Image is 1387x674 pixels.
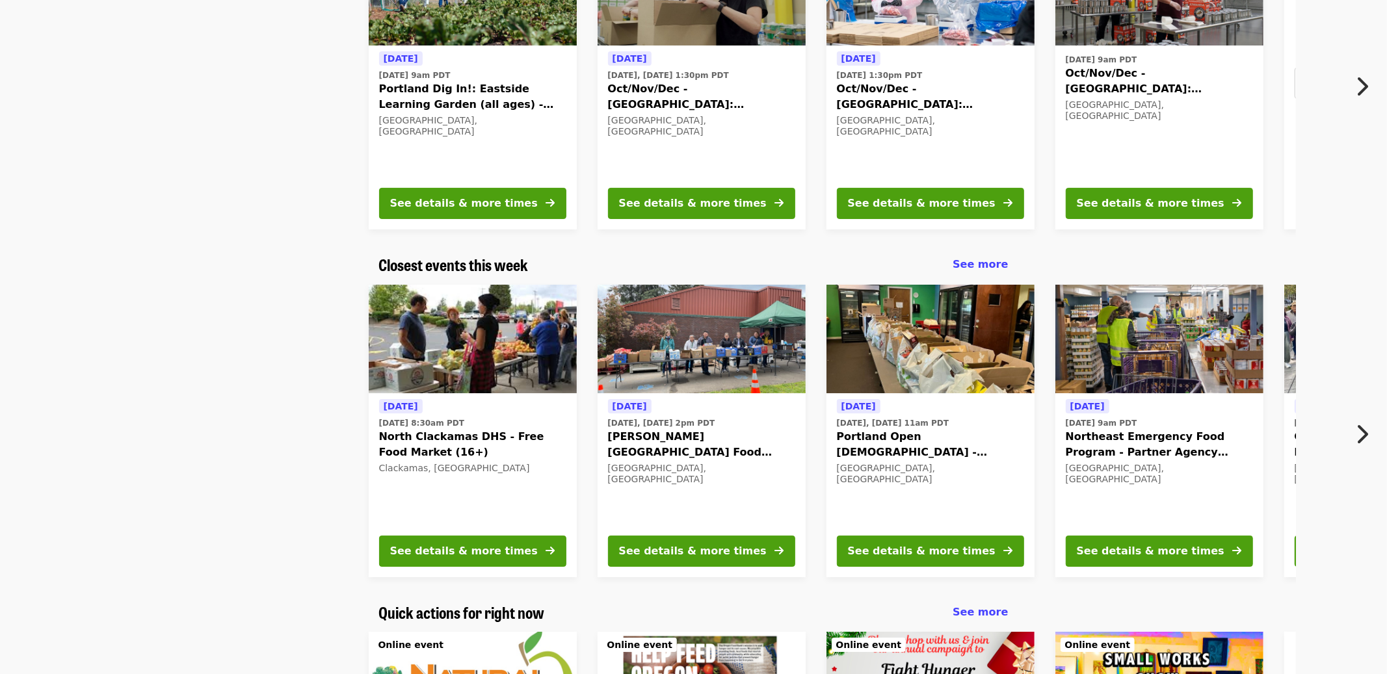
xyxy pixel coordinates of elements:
button: See details & more times [1066,536,1253,567]
div: Clackamas, [GEOGRAPHIC_DATA] [379,463,566,474]
a: See details for "Kelly Elementary School Food Pantry - Partner Agency Support" [598,285,806,577]
span: [DATE] [613,401,647,411]
button: See details & more times [837,188,1024,219]
i: arrow-right icon [1233,545,1242,557]
div: See details & more times [390,196,538,211]
div: [GEOGRAPHIC_DATA], [GEOGRAPHIC_DATA] [1066,463,1253,485]
button: See details & more times [1066,188,1253,219]
div: See details & more times [619,543,767,559]
span: Online event [836,640,902,650]
a: See more [953,604,1008,620]
time: [DATE], [DATE] 2pm PDT [608,417,715,429]
span: Portland Open [DEMOGRAPHIC_DATA] - Partner Agency Support (16+) [837,429,1024,460]
span: Portland Dig In!: Eastside Learning Garden (all ages) - Aug/Sept/Oct [379,81,566,112]
i: arrow-right icon [546,545,555,557]
i: arrow-right icon [546,197,555,209]
time: [DATE], [DATE] 11am PDT [837,417,949,429]
a: Quick actions for right now [379,603,545,622]
div: Closest events this week [369,255,1019,274]
button: See details & more times [837,536,1024,567]
a: See details for "Northeast Emergency Food Program - Partner Agency Support" [1055,285,1263,577]
span: Northeast Emergency Food Program - Partner Agency Support [1066,429,1253,460]
div: See details & more times [1077,196,1224,211]
div: See details & more times [848,196,996,211]
span: Quick actions for right now [379,601,545,623]
time: [DATE] 1:30pm PDT [837,70,923,81]
time: [DATE] 8:30am PDT [379,417,464,429]
div: See details & more times [848,543,996,559]
i: arrow-right icon [1004,197,1013,209]
span: Closest events this week [379,253,529,276]
span: [DATE] [1070,401,1105,411]
div: See details & more times [619,196,767,211]
img: Northeast Emergency Food Program - Partner Agency Support organized by Oregon Food Bank [1055,285,1263,394]
img: Portland Open Bible - Partner Agency Support (16+) organized by Oregon Food Bank [826,285,1035,394]
i: arrow-right icon [1233,197,1242,209]
i: chevron-right icon [1355,422,1368,447]
time: [DATE] 9am PDT [1295,417,1366,429]
span: Online event [607,640,673,650]
div: See details & more times [1077,543,1224,559]
span: Online event [1065,640,1131,650]
span: Oct/Nov/Dec - [GEOGRAPHIC_DATA]: Repack/Sort (age [DEMOGRAPHIC_DATA]+) [1066,66,1253,97]
button: See details & more times [379,536,566,567]
button: See details & more times [608,188,795,219]
span: [DATE] [613,53,647,64]
div: [GEOGRAPHIC_DATA], [GEOGRAPHIC_DATA] [608,463,795,485]
i: arrow-right icon [775,545,784,557]
span: [DATE] [841,53,876,64]
time: [DATE] 9am PDT [1066,54,1137,66]
a: See details for "North Clackamas DHS - Free Food Market (16+)" [369,285,577,577]
button: Next item [1344,416,1387,452]
span: Oct/Nov/Dec - [GEOGRAPHIC_DATA]: Repack/Sort (age [DEMOGRAPHIC_DATA]+) [837,81,1024,112]
div: [GEOGRAPHIC_DATA], [GEOGRAPHIC_DATA] [837,115,1024,137]
button: Next item [1344,68,1387,105]
span: [DATE] [841,401,876,411]
time: [DATE], [DATE] 1:30pm PDT [608,70,729,81]
span: [DATE] [384,401,418,411]
span: [PERSON_NAME][GEOGRAPHIC_DATA] Food Pantry - Partner Agency Support [608,429,795,460]
div: Quick actions for right now [369,603,1019,622]
div: [GEOGRAPHIC_DATA], [GEOGRAPHIC_DATA] [1066,99,1253,122]
span: Online event [378,640,444,650]
i: arrow-right icon [1004,545,1013,557]
img: North Clackamas DHS - Free Food Market (16+) organized by Oregon Food Bank [369,285,577,394]
time: [DATE] 9am PDT [1066,417,1137,429]
span: Oct/Nov/Dec - [GEOGRAPHIC_DATA]: Repack/Sort (age [DEMOGRAPHIC_DATA]+) [608,81,795,112]
a: Closest events this week [379,255,529,274]
i: chevron-right icon [1355,74,1368,99]
span: North Clackamas DHS - Free Food Market (16+) [379,429,566,460]
time: [DATE] 9am PDT [379,70,451,81]
a: See more [953,257,1008,272]
span: See more [953,606,1008,618]
span: [DATE] [384,53,418,64]
button: See details & more times [608,536,795,567]
span: See more [953,258,1008,270]
img: Kelly Elementary School Food Pantry - Partner Agency Support organized by Oregon Food Bank [598,285,806,394]
div: [GEOGRAPHIC_DATA], [GEOGRAPHIC_DATA] [379,115,566,137]
a: See details for "Portland Open Bible - Partner Agency Support (16+)" [826,285,1035,577]
div: [GEOGRAPHIC_DATA], [GEOGRAPHIC_DATA] [608,115,795,137]
div: [GEOGRAPHIC_DATA], [GEOGRAPHIC_DATA] [837,463,1024,485]
div: See details & more times [390,543,538,559]
button: See details & more times [379,188,566,219]
i: arrow-right icon [775,197,784,209]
